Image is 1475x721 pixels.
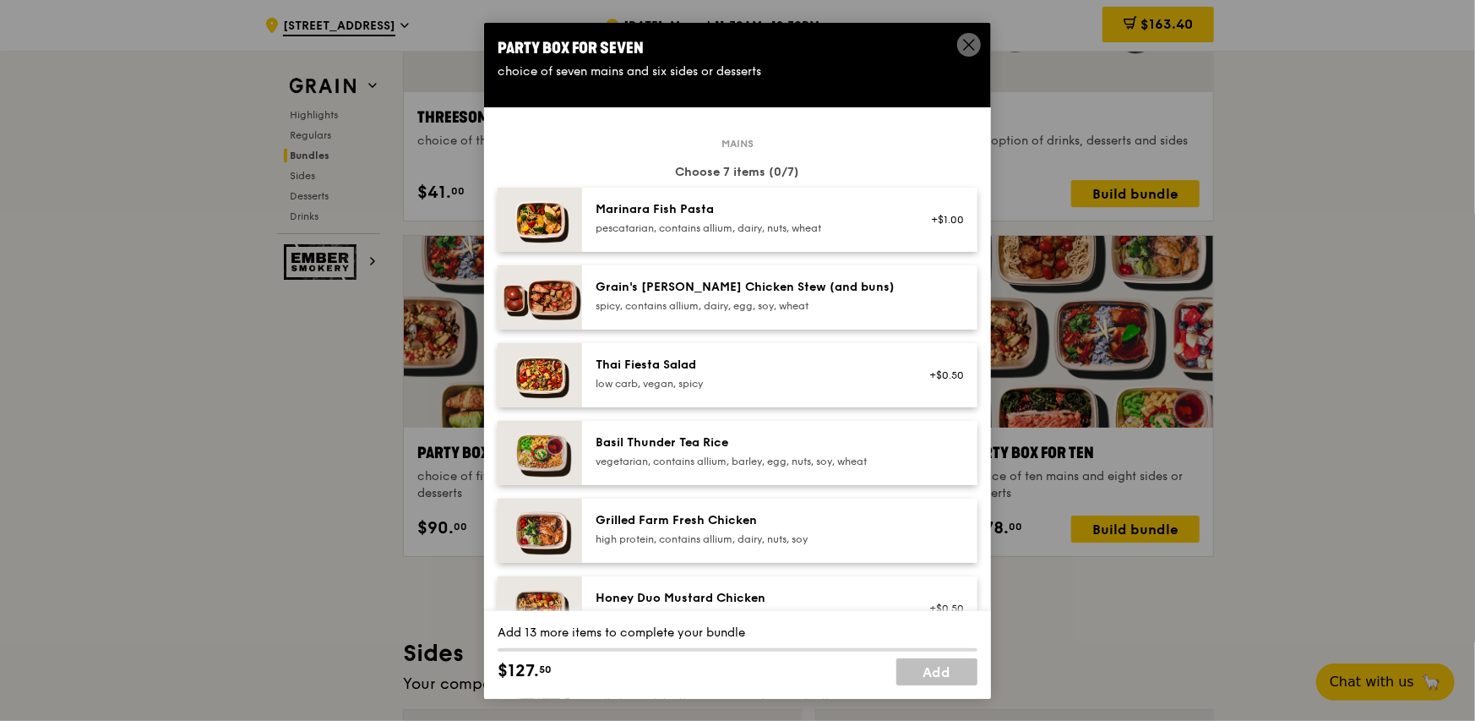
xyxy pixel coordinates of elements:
span: 50 [539,663,552,676]
img: daily_normal_HORZ-Basil-Thunder-Tea-Rice.jpg [498,421,582,485]
div: Honey Duo Mustard Chicken [596,590,899,607]
div: spicy, contains allium, dairy, egg, soy, wheat [596,299,899,313]
img: daily_normal_Thai_Fiesta_Salad__Horizontal_.jpg [498,343,582,407]
div: choice of seven mains and six sides or desserts [498,63,977,80]
img: daily_normal_Marinara_Fish_Pasta__Horizontal_.jpg [498,188,582,252]
div: Marinara Fish Pasta [596,201,899,218]
div: Basil Thunder Tea Rice [596,434,899,451]
span: $127. [498,658,539,684]
img: daily_normal_HORZ-Grilled-Farm-Fresh-Chicken.jpg [498,499,582,563]
img: daily_normal_Grains-Curry-Chicken-Stew-HORZ.jpg [498,265,582,330]
div: Thai Fiesta Salad [596,357,899,374]
a: Add [896,658,977,685]
div: Grilled Farm Fresh Chicken [596,512,899,529]
div: low carb, vegan, spicy [596,377,899,391]
div: +$0.50 [919,602,964,615]
div: Choose 7 items (0/7) [498,164,977,181]
div: vegetarian, contains allium, barley, egg, nuts, soy, wheat [596,455,899,468]
div: +$1.00 [919,213,964,227]
div: Party Box for Seven [498,36,977,60]
div: pescatarian, contains allium, dairy, nuts, wheat [596,221,899,235]
div: high protein, contains allium, dairy, nuts, soy [596,533,899,546]
span: Mains [715,137,760,150]
div: +$0.50 [919,369,964,382]
div: Grain's [PERSON_NAME] Chicken Stew (and buns) [596,279,899,296]
img: daily_normal_Honey_Duo_Mustard_Chicken__Horizontal_.jpg [498,576,582,641]
div: high protein, contains allium, soy, wheat [596,610,899,624]
div: Add 13 more items to complete your bundle [498,625,977,642]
